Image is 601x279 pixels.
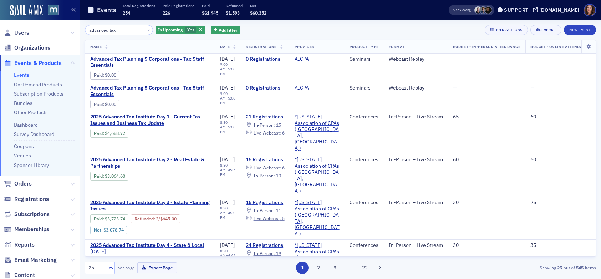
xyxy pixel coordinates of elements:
span: Date [220,44,230,49]
a: In-Person: 10 [246,173,281,178]
a: Live Webcast: 6 [246,130,284,136]
div: Paid: 0 - $0 [90,71,119,80]
button: 3 [328,262,341,274]
span: Memberships [14,225,49,233]
span: 2025 Advanced Tax Institute Day 4 - State & Local Tax Day [90,242,210,255]
a: Refunded [134,216,154,222]
div: 30 [453,242,520,249]
span: : [94,102,105,107]
a: 0 Registrations [246,85,284,91]
span: 254 [123,10,130,16]
span: $4,688.72 [105,131,125,136]
a: 24 Registrations [246,242,284,249]
button: AddFilter [211,26,240,35]
div: – [220,206,236,220]
span: $3,064.60 [105,173,125,179]
span: $60,352 [250,10,266,16]
a: *[US_STATE] Association of CPAs ([GEOGRAPHIC_DATA], [GEOGRAPHIC_DATA]) [295,114,340,151]
span: Provider [295,44,315,49]
span: Users [14,29,29,37]
strong: 545 [575,264,585,271]
span: Profile [584,4,596,16]
span: Registrations [14,195,49,203]
a: Paid [94,131,103,136]
span: Yes [187,27,194,32]
a: Venues [14,152,31,159]
span: 10 [276,173,281,178]
a: Reports [4,241,35,249]
div: – [220,249,236,263]
span: Kelly Brown [474,6,482,14]
span: Net : [94,227,103,233]
span: $3,723.74 [105,216,125,222]
time: 9:00 AM [220,91,228,101]
a: Users [4,29,29,37]
span: 6 [282,130,285,136]
time: 4:45 PM [220,167,235,177]
span: : [94,173,105,179]
span: Budget - Online Attendance [530,44,591,49]
div: Export [541,28,556,32]
span: Viewing [453,7,471,12]
span: 19 [276,250,281,256]
span: Content [14,271,35,279]
span: [DATE] [220,56,235,62]
div: Conferences [350,114,379,120]
button: Bulk Actions [485,25,528,35]
a: Memberships [4,225,49,233]
a: Coupons [14,143,34,149]
a: 16 Registrations [246,157,284,163]
div: Support [504,7,529,13]
time: 4:45 PM [220,253,235,263]
span: — [530,56,534,62]
div: – [220,62,236,76]
div: In-Person + Live Stream [389,114,443,120]
a: *[US_STATE] Association of CPAs ([GEOGRAPHIC_DATA], [GEOGRAPHIC_DATA]) [295,199,340,237]
span: Live Webcast : [254,165,281,171]
div: Refunded: 19 - $372374 [131,214,180,223]
span: — [453,56,457,62]
a: Sponsor Library [14,162,49,168]
span: Orders [14,180,32,188]
a: AICPA [295,85,309,91]
a: Email Marketing [4,256,57,264]
span: — [530,85,534,91]
a: 2025 Advanced Tax Institute Day 1 - Current Tax Issues and Business Tax Update [90,114,210,126]
img: SailAMX [10,5,43,16]
a: Dashboard [14,122,38,128]
div: – [220,91,236,105]
span: Reports [14,241,35,249]
span: *Maryland Association of CPAs (Timonium, MD) [295,157,340,194]
a: Subscriptions [4,210,50,218]
span: 226 [163,10,170,16]
span: $1,593 [226,10,240,16]
a: Orders [4,180,32,188]
span: $3,078.74 [103,227,124,233]
a: 2025 Advanced Tax Institute Day 2 - Real Estate & Partnerships [90,157,210,169]
a: Other Products [14,109,48,116]
div: [DOMAIN_NAME] [539,7,579,13]
span: : [94,72,105,78]
time: 8:30 AM [220,120,228,130]
a: Events & Products [4,59,62,67]
span: Product Type [350,44,379,49]
span: In-Person : [254,122,275,128]
h1: Events [97,6,116,14]
div: Paid: 19 - $372374 [90,214,128,223]
p: Paid [202,3,218,8]
a: Advanced Tax Planning S Corporations - Tax Staff Essentials [90,56,210,69]
a: Paid [94,216,103,222]
p: Paid Registrations [163,3,194,8]
div: Paid: 0 - $0 [90,100,119,108]
button: 1 [296,262,309,274]
a: View Homepage [43,5,59,17]
span: *Maryland Association of CPAs (Timonium, MD) [295,114,340,151]
div: Showing out of items [431,264,596,271]
a: Live Webcast: 5 [246,215,284,221]
span: Organizations [14,44,50,52]
div: Net: $307874 [90,226,127,234]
